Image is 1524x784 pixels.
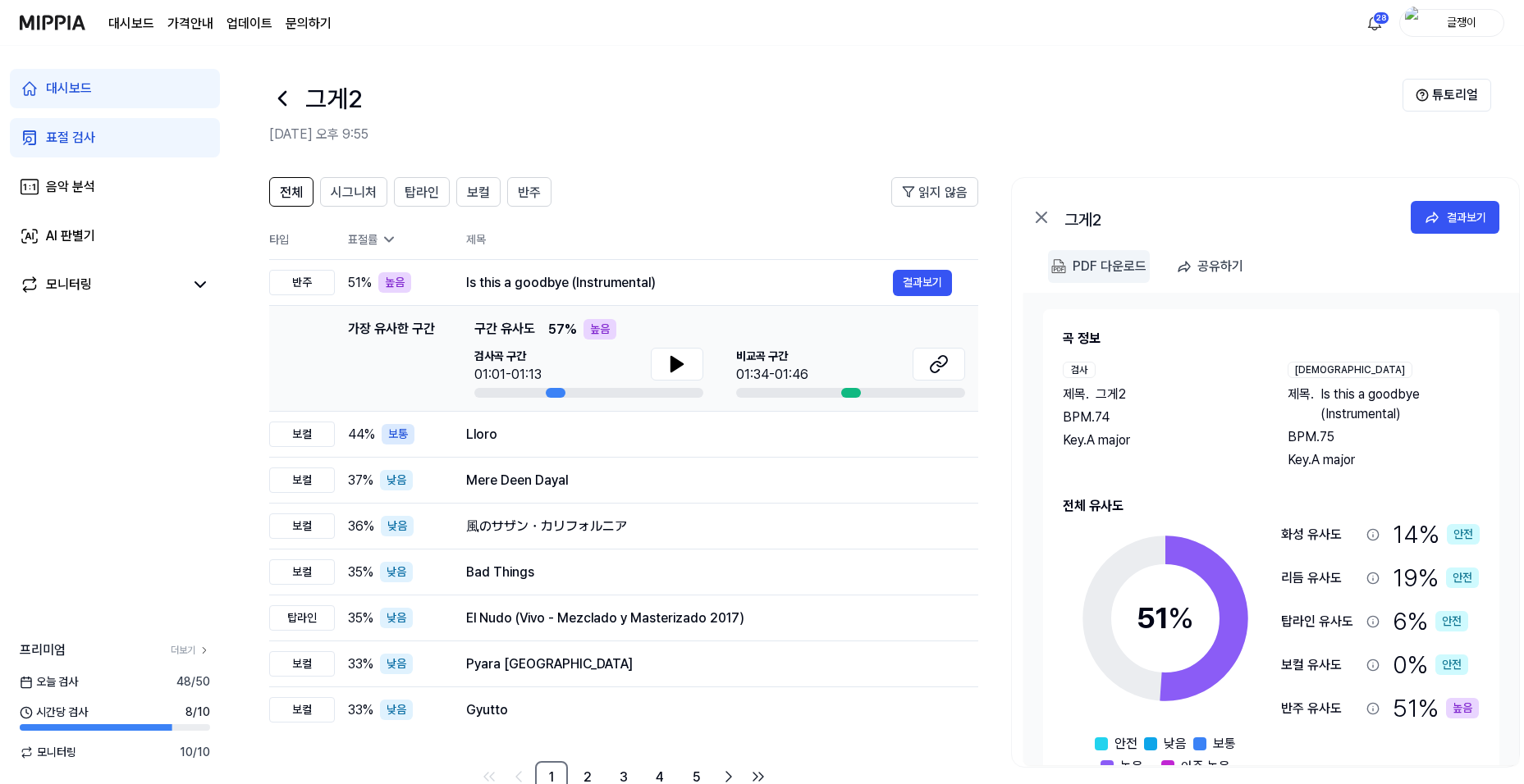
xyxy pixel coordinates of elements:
[269,422,335,447] div: 보컬
[1281,525,1360,545] div: 화성 유사도
[180,744,210,761] span: 10 / 10
[348,517,374,536] span: 36 %
[348,425,375,444] span: 44 %
[269,605,335,631] div: 탑라인
[1446,698,1479,718] div: 높음
[736,365,808,385] div: 01:34-01:46
[10,167,220,207] a: 음악 분석
[466,517,952,536] div: 風のサザン・カリフォルニア
[1181,757,1230,777] span: 아주 높음
[348,609,373,628] span: 35 %
[286,14,332,34] a: 문의하기
[507,177,551,207] button: 반주
[348,319,435,398] div: 가장 유사한 구간
[1048,250,1150,283] button: PDF 다운로드
[405,183,439,203] span: 탑라인
[269,467,335,493] div: 보컬
[1281,655,1360,675] div: 보컬 유사도
[474,319,535,340] span: 구간 유사도
[466,563,952,582] div: Bad Things
[1405,7,1425,39] img: profile
[331,183,377,203] span: 시그니처
[918,183,968,203] span: 읽지 않음
[10,217,220,256] a: AI 판별기
[1114,734,1137,754] span: 안전
[1393,603,1468,640] div: 6 %
[269,125,1403,144] h2: [DATE] 오후 9:55
[46,226,95,246] div: AI 판별기
[891,177,978,207] button: 읽지 않음
[1063,431,1255,450] div: Key. A major
[1063,496,1480,516] h2: 전체 유사도
[893,270,952,296] button: 결과보기
[20,673,78,691] span: 오늘 검사
[466,425,952,444] div: Lloro
[1403,79,1491,112] button: 튜토리얼
[46,177,95,197] div: 음악 분석
[1137,596,1194,640] div: 51
[1169,250,1256,283] button: 공유하기
[1435,654,1468,675] div: 안전
[20,640,66,660] span: 프리미엄
[1393,559,1479,596] div: 19 %
[348,471,373,490] span: 37 %
[1288,362,1412,378] div: [DEMOGRAPHIC_DATA]
[280,183,303,203] span: 전체
[20,744,76,761] span: 모니터링
[466,700,952,720] div: Gyutto
[1281,699,1360,718] div: 반주 유사도
[348,700,373,720] span: 33 %
[10,118,220,157] a: 표절 검사
[1281,612,1360,631] div: 탑라인 유사도
[1416,89,1429,102] img: Help
[348,273,372,293] span: 51 %
[1393,646,1468,683] div: 0 %
[518,183,541,203] span: 반주
[269,651,335,677] div: 보컬
[1168,600,1194,636] span: %
[108,14,154,34] a: 대시보드
[1430,13,1494,31] div: 글쟁이
[1213,734,1236,754] span: 보통
[176,673,210,691] span: 48 / 50
[269,697,335,722] div: 보컬
[1393,690,1479,727] div: 51 %
[167,14,213,34] button: 가격안내
[1373,11,1389,25] div: 28
[1197,256,1243,277] div: 공유하기
[269,513,335,539] div: 보컬
[1411,201,1499,234] a: 결과보기
[467,183,490,203] span: 보컬
[269,559,335,585] div: 보컬
[1399,9,1504,37] button: profile글쟁이
[20,704,88,721] span: 시간당 검사
[269,270,335,295] div: 반주
[466,609,952,628] div: El Nudo (Vivo - Mezclado y Masterizado 2017)
[46,79,92,98] div: 대시보드
[378,272,411,293] div: 높음
[1320,385,1480,424] span: Is this a goodbye (Instrumental)
[548,320,577,340] span: 57 %
[380,470,413,490] div: 낮음
[269,220,335,260] th: 타입
[171,643,210,658] a: 더보기
[1447,208,1486,226] div: 결과보기
[1063,362,1096,378] div: 검사
[736,348,808,365] span: 비교곡 구간
[348,231,440,248] div: 표절률
[1063,329,1480,349] h2: 곡 정보
[1064,207,1393,227] div: 그게2
[474,348,542,365] span: 검사곡 구간
[1051,259,1066,274] img: PDF Download
[382,424,414,444] div: 보통
[380,654,413,674] div: 낮음
[474,365,542,385] div: 01:01-01:13
[1288,450,1480,470] div: Key. A major
[380,608,413,628] div: 낮음
[1365,13,1384,33] img: 알림
[466,273,893,293] div: Is this a goodbye (Instrumental)
[466,471,952,490] div: Mere Deen Dayal
[380,700,413,720] div: 낮음
[1447,524,1480,545] div: 안전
